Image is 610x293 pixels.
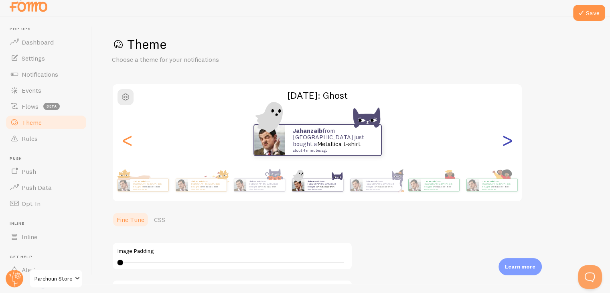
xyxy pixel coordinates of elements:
a: Theme [5,114,87,130]
p: from [GEOGRAPHIC_DATA] just bought a [482,180,514,190]
strong: Jahanzaib [308,180,320,183]
a: Metallica t-shirt [492,185,509,188]
span: Flows [22,102,39,110]
a: Settings [5,50,87,66]
p: Choose a theme for your notifications [112,55,304,64]
p: from [GEOGRAPHIC_DATA] just bought a [249,180,282,190]
span: Notifications [22,70,58,78]
small: about 4 minutes ago [293,149,371,153]
a: Push Data [5,179,87,195]
p: from [GEOGRAPHIC_DATA] just bought a [308,180,340,190]
iframe: Help Scout Beacon - Open [578,265,602,289]
small: about 4 minutes ago [308,188,339,190]
a: CSS [149,212,170,228]
div: Learn more [499,258,542,275]
strong: Jahanzaib [424,180,436,183]
a: Metallica t-shirt [259,185,276,188]
p: from [GEOGRAPHIC_DATA] just bought a [191,180,223,190]
div: Next slide [503,111,512,169]
a: Opt-In [5,195,87,212]
img: Fomo [254,125,285,155]
span: Theme [22,118,42,126]
strong: Jahanzaib [249,180,261,183]
span: Push [22,167,36,175]
img: Fomo [118,179,130,191]
a: Metallica t-shirt [201,185,218,188]
span: Events [22,86,41,94]
p: from [GEOGRAPHIC_DATA] just bought a [133,180,165,190]
span: beta [43,103,60,110]
small: about 4 minutes ago [424,188,455,190]
a: Metallica t-shirt [143,185,160,188]
a: Metallica t-shirt [434,185,451,188]
img: Fomo [234,179,246,191]
a: Events [5,82,87,98]
span: Parchoun Store [34,274,73,283]
span: Inline [22,233,37,241]
span: Alerts [22,266,39,274]
a: Fine Tune [112,212,149,228]
img: Fomo [466,179,478,191]
a: Metallica t-shirt [375,185,393,188]
a: Notifications [5,66,87,82]
span: Rules [22,134,38,142]
strong: Jahanzaib [191,180,203,183]
button: Save [573,5,605,21]
img: Fomo [408,179,420,191]
span: Opt-In [22,199,41,208]
p: from [GEOGRAPHIC_DATA] just bought a [366,180,398,190]
small: about 4 minutes ago [482,188,513,190]
h1: Theme [112,36,591,53]
p: from [GEOGRAPHIC_DATA] just bought a [424,180,456,190]
span: Dashboard [22,38,54,46]
strong: Jahanzaib [482,180,494,183]
p: from [GEOGRAPHIC_DATA] just bought a [293,128,373,153]
strong: Jahanzaib [366,180,378,183]
span: Push Data [22,183,52,191]
span: Inline [10,221,87,226]
a: Metallica t-shirt [317,185,334,188]
img: Fomo [350,179,362,191]
small: about 4 minutes ago [191,188,223,190]
small: about 4 minutes ago [133,188,164,190]
img: Fomo [176,179,188,191]
small: about 4 minutes ago [249,188,281,190]
label: Image Padding [118,248,347,255]
a: Metallica t-shirt [317,140,361,148]
span: Settings [22,54,45,62]
span: Push [10,156,87,161]
a: Inline [5,229,87,245]
strong: Jahanzaib [293,127,322,134]
div: Previous slide [122,111,132,169]
a: Dashboard [5,34,87,50]
a: Push [5,163,87,179]
a: Parchoun Store [29,269,83,288]
a: Alerts [5,262,87,278]
img: Fomo [292,179,304,191]
h2: [DATE]: Ghost [113,89,522,102]
a: Rules [5,130,87,146]
a: Flows beta [5,98,87,114]
span: Pop-ups [10,26,87,32]
strong: Jahanzaib [133,180,145,183]
p: Learn more [505,263,535,271]
span: Get Help [10,254,87,260]
small: about 4 minutes ago [366,188,397,190]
